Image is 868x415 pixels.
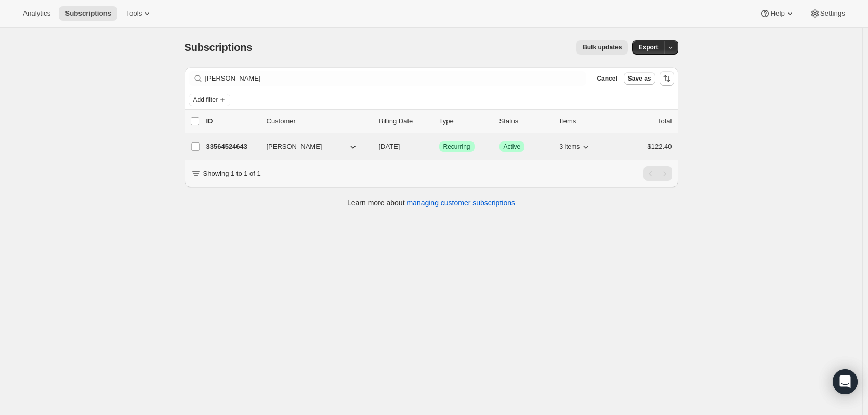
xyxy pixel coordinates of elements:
[347,198,515,208] p: Learn more about
[560,116,612,126] div: Items
[205,71,587,86] input: Filter subscribers
[820,9,845,18] span: Settings
[206,141,258,152] p: 33564524643
[379,142,400,150] span: [DATE]
[593,72,621,85] button: Cancel
[189,94,230,106] button: Add filter
[804,6,851,21] button: Settings
[660,71,674,86] button: Sort the results
[638,43,658,51] span: Export
[632,40,664,55] button: Export
[833,369,858,394] div: Open Intercom Messenger
[120,6,159,21] button: Tools
[443,142,470,151] span: Recurring
[643,166,672,181] nav: Pagination
[770,9,784,18] span: Help
[23,9,50,18] span: Analytics
[648,142,672,150] span: $122.40
[17,6,57,21] button: Analytics
[499,116,551,126] p: Status
[406,199,515,207] a: managing customer subscriptions
[560,142,580,151] span: 3 items
[203,168,261,179] p: Showing 1 to 1 of 1
[185,42,253,53] span: Subscriptions
[583,43,622,51] span: Bulk updates
[206,116,672,126] div: IDCustomerBilling DateTypeStatusItemsTotal
[597,74,617,83] span: Cancel
[624,72,655,85] button: Save as
[267,141,322,152] span: [PERSON_NAME]
[439,116,491,126] div: Type
[206,116,258,126] p: ID
[193,96,218,104] span: Add filter
[628,74,651,83] span: Save as
[267,116,371,126] p: Customer
[65,9,111,18] span: Subscriptions
[260,138,364,155] button: [PERSON_NAME]
[126,9,142,18] span: Tools
[504,142,521,151] span: Active
[379,116,431,126] p: Billing Date
[576,40,628,55] button: Bulk updates
[657,116,672,126] p: Total
[59,6,117,21] button: Subscriptions
[560,139,591,154] button: 3 items
[206,139,672,154] div: 33564524643[PERSON_NAME][DATE]SuccessRecurringSuccessActive3 items$122.40
[754,6,801,21] button: Help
